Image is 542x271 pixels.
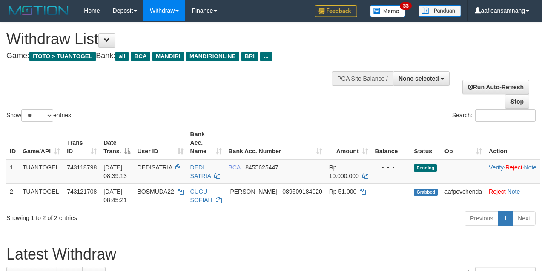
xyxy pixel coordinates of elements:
[190,164,211,179] a: DEDI SATRIA
[485,127,540,159] th: Action
[329,188,357,195] span: Rp 51.000
[400,2,411,10] span: 33
[6,246,536,263] h1: Latest Withdraw
[370,5,406,17] img: Button%20Memo.svg
[6,31,353,48] h1: Withdraw List
[441,127,485,159] th: Op: activate to sort column ascending
[6,52,353,60] h4: Game: Bank:
[229,164,241,171] span: BCA
[329,164,359,179] span: Rp 10.000.000
[137,188,174,195] span: BOSMUDA22
[137,164,172,171] span: DEDISATRIA
[505,94,529,109] a: Stop
[187,127,225,159] th: Bank Acc. Name: activate to sort column ascending
[372,127,411,159] th: Balance
[152,52,184,61] span: MANDIRI
[462,80,529,94] a: Run Auto-Refresh
[229,188,278,195] span: [PERSON_NAME]
[332,71,393,86] div: PGA Site Balance /
[19,127,63,159] th: Game/API: activate to sort column ascending
[393,71,450,86] button: None selected
[505,164,522,171] a: Reject
[452,109,536,122] label: Search:
[103,188,127,203] span: [DATE] 08:45:21
[6,159,19,184] td: 1
[375,187,407,196] div: - - -
[19,183,63,208] td: TUANTOGEL
[475,109,536,122] input: Search:
[260,52,272,61] span: ...
[410,127,441,159] th: Status
[190,188,212,203] a: CUCU SOFIAH
[103,164,127,179] span: [DATE] 08:39:13
[498,211,513,226] a: 1
[414,164,437,172] span: Pending
[63,127,100,159] th: Trans ID: activate to sort column ascending
[489,188,506,195] a: Reject
[326,127,372,159] th: Amount: activate to sort column ascending
[399,75,439,82] span: None selected
[485,159,540,184] td: · ·
[465,211,499,226] a: Previous
[225,127,326,159] th: Bank Acc. Number: activate to sort column ascending
[6,127,19,159] th: ID
[282,188,322,195] span: Copy 089509184020 to clipboard
[315,5,357,17] img: Feedback.jpg
[245,164,278,171] span: Copy 8455625447 to clipboard
[6,210,219,222] div: Showing 1 to 2 of 2 entries
[6,183,19,208] td: 2
[19,159,63,184] td: TUANTOGEL
[6,4,71,17] img: MOTION_logo.png
[134,127,186,159] th: User ID: activate to sort column ascending
[419,5,461,17] img: panduan.png
[375,163,407,172] div: - - -
[29,52,96,61] span: ITOTO > TUANTOGEL
[414,189,438,196] span: Grabbed
[115,52,129,61] span: all
[489,164,504,171] a: Verify
[21,109,53,122] select: Showentries
[524,164,537,171] a: Note
[67,188,97,195] span: 743121708
[6,109,71,122] label: Show entries
[508,188,520,195] a: Note
[67,164,97,171] span: 743118798
[100,127,134,159] th: Date Trans.: activate to sort column descending
[131,52,150,61] span: BCA
[241,52,258,61] span: BRI
[512,211,536,226] a: Next
[441,183,485,208] td: aafpovchenda
[485,183,540,208] td: ·
[186,52,239,61] span: MANDIRIONLINE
